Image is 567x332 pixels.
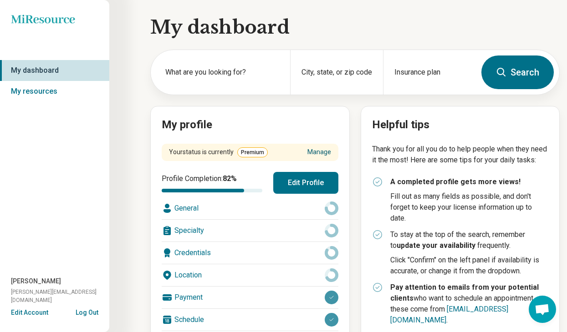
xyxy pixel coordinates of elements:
[390,177,521,186] strong: A completed profile gets more views!
[223,174,237,183] span: 82 %
[390,282,549,326] p: who want to schedule an appointment, these come from .
[162,173,262,192] div: Profile Completion:
[162,287,338,308] div: Payment
[162,117,338,133] h2: My profile
[529,296,556,323] div: Open chat
[307,147,331,157] a: Manage
[162,309,338,331] div: Schedule
[76,308,98,315] button: Log Out
[11,277,61,286] span: [PERSON_NAME]
[169,147,268,157] div: Your status is currently
[150,15,560,40] h1: My dashboard
[481,55,554,89] button: Search
[162,242,338,264] div: Credentials
[390,305,508,324] a: [EMAIL_ADDRESS][DOMAIN_NAME]
[237,147,268,157] span: Premium
[372,117,549,133] h2: Helpful tips
[390,283,539,302] strong: Pay attention to emails from your potential clients
[397,241,475,250] strong: update your availability
[390,229,549,251] p: To stay at the top of the search, remember to frequently.
[273,172,338,194] button: Edit Profile
[162,197,338,219] div: General
[162,220,338,241] div: Specialty
[11,308,48,317] button: Edit Account
[372,144,549,166] p: Thank you for all you do to help people when they need it the most! Here are some tips for your d...
[390,191,549,224] p: Fill out as many fields as possible, and don't forget to keep your license information up to date.
[165,67,279,78] label: What are you looking for?
[162,264,338,286] div: Location
[11,288,109,304] span: [PERSON_NAME][EMAIL_ADDRESS][DOMAIN_NAME]
[390,255,549,277] p: Click "Confirm" on the left panel if availability is accurate, or change it from the dropdown.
